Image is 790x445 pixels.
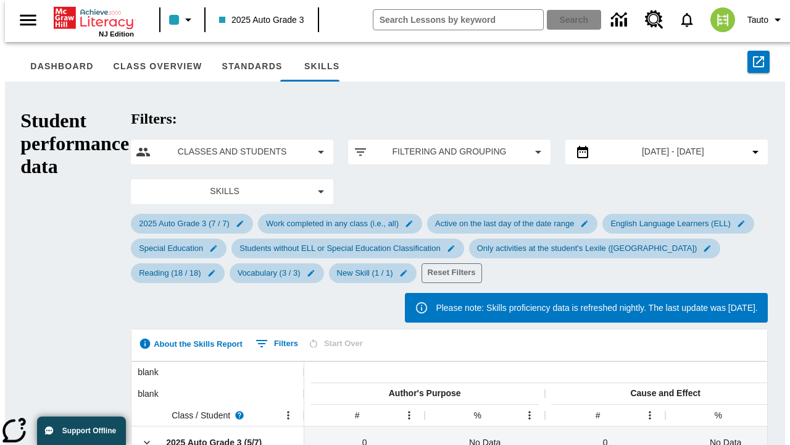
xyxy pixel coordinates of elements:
a: Resource Center, Will open in new tab [638,3,671,36]
svg: Collapse Date Range Filter [748,145,763,159]
div: Please note: Skills proficiency data is refreshed nightly. The last update was [DATE]. [436,297,757,319]
button: Select a new avatar [703,4,742,36]
span: blank [138,389,158,399]
span: Special Education [131,244,210,253]
div: Edit Vocabulary 3 skills selected / 3 skills in group filter selected submenu item [230,263,324,283]
span: Support Offline [62,426,116,435]
span: % [714,410,721,420]
span: English Language Learners (ELL) [603,219,738,228]
div: Edit Only activities at the student's Lexile (Reading) filter selected submenu item [469,239,721,258]
button: Show filters [252,334,301,354]
div: #, Average number of questions students have completed for Author's Purpose. [355,409,360,422]
button: Skills [293,52,352,82]
span: About the Skills Report [154,337,243,351]
button: Profile/Settings [742,9,790,31]
div: Edit Work completed in any class (i.e., all) filter selected submenu item [258,214,422,234]
button: Open Menu [641,406,659,425]
button: Select the date range menu item [570,145,763,159]
span: Tauto [747,14,768,27]
span: Skills [146,185,304,198]
button: Class Overview [104,52,212,82]
div: Edit English Language Learners (ELL) filter selected submenu item [602,214,754,234]
button: Open Menu [279,406,297,425]
button: Select classes and students menu item [136,145,328,159]
span: Vocabulary (3 / 3) [230,268,308,278]
div: Edit Reading 18 skills selected / 18 skills in group filter selected submenu item [131,263,224,283]
div: Edit New Skill 1 skills selected / 1 skills in group filter selected submenu item [329,263,417,283]
img: avatar image [710,7,735,32]
button: Support Offline [37,417,126,445]
span: Cause and Effect [630,388,701,398]
span: [DATE] - [DATE] [642,145,704,158]
span: Students without ELL or Special Education Classification [232,244,447,253]
div: %, Average percent correct for questions students have completed for Author's Purpose. [473,409,481,422]
h2: Filters: [131,111,768,127]
button: Read more about Class / Student [230,406,249,425]
input: search field [373,10,543,30]
a: Data Center [604,3,638,37]
span: Author's Purpose [389,388,461,398]
span: blank [138,367,158,377]
button: About the Skills Report [134,334,247,353]
span: NJ Edition [99,30,134,38]
span: 2025 Auto Grade 3 [219,14,304,27]
div: Edit Active on the last day of the date range filter selected submenu item [427,214,597,234]
button: Apply filters menu item [353,145,546,159]
span: Reading (18 / 18) [131,268,208,278]
span: # [355,410,360,420]
button: Open Menu [400,406,418,425]
div: Edit Special Education filter selected submenu item [131,239,227,258]
div: Edit Students without ELL or Special Education Classification filter selected submenu item [231,239,464,258]
button: Select skills menu item [136,184,328,199]
span: 2025 Auto Grade 3 (7 / 7) [131,219,237,228]
span: % [473,410,481,420]
span: Class / Student [172,409,230,422]
button: Standards [212,52,293,82]
button: Open Menu [761,406,780,425]
div: Home [54,4,134,38]
div: #, Average number of questions students have completed for Cause and Effect. [596,409,601,422]
span: # [596,410,601,420]
span: Only activities at the student's Lexile ([GEOGRAPHIC_DATA]) [470,244,705,253]
span: Classes and Students [160,145,304,158]
div: %, Average percent correct for questions students have completed for Cause and Effect. [714,409,721,422]
button: Open Menu [520,406,539,425]
span: Active on the last day of the date range [428,219,581,228]
span: Filtering and Grouping [378,145,521,158]
button: Class color is light blue. Change class color [164,9,201,31]
button: Open side menu [10,2,46,38]
div: Edit 2025 Auto Grade 3 (7 / 7) filter selected submenu item [131,214,253,234]
button: Dashboard [20,52,103,82]
span: New Skill (1 / 1) [330,268,401,278]
button: Export to CSV [747,51,770,73]
span: Work completed in any class (i.e., all) [259,219,406,228]
a: Notifications [671,4,703,36]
